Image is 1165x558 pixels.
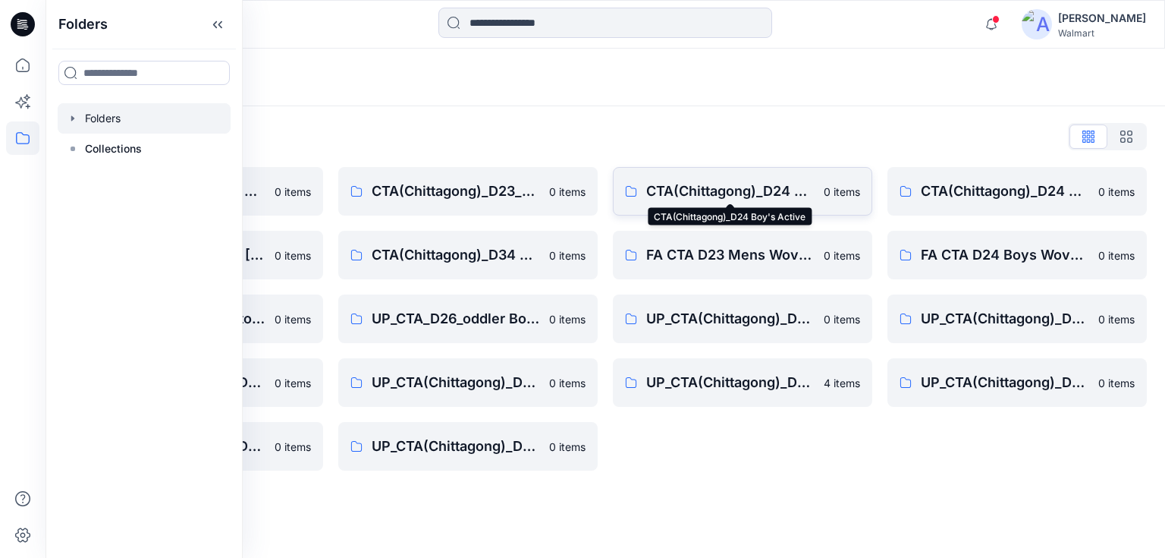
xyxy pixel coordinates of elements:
p: Collections [85,140,142,158]
p: 0 items [275,311,311,327]
p: 0 items [275,375,311,391]
p: UP_CTA(Chittagong)_D24 Boy's bottom [921,372,1089,393]
a: CTA(Chittagong)_D24 Boy's Active0 items [613,167,872,216]
p: 0 items [549,311,586,327]
p: 0 items [1098,311,1135,327]
a: UP_CTA(Chittagong)_D34 Plus Bottoms0 items [338,422,598,471]
p: FA CTA D23 Mens Wovens [646,244,815,266]
a: UP_CTA(Chittagong)_D23 Mens Bottoms0 items [613,295,872,343]
img: avatar [1022,9,1052,39]
p: UP_CTA(Chittagong)_D34 Plus Bottoms [372,436,540,457]
a: CTA(Chittagong)_D34 Plus Bottoms0 items [338,231,598,279]
p: CTA(Chittagong)_D23_Mens_Tops [372,181,540,202]
p: 0 items [824,247,860,263]
p: UP_CTA_D26_oddler Boys Tops & Bottoms [372,308,540,329]
p: 0 items [1098,247,1135,263]
a: UP_CTA(Chittagong)_D23_Mens_Tops0 items [338,358,598,407]
a: FA CTA D24 Boys Wovens0 items [887,231,1147,279]
p: 4 items [824,375,860,391]
p: UP_CTA(Chittagong)_D23 Young Mens Bottoms [921,308,1089,329]
p: 0 items [549,247,586,263]
p: UP_CTA(Chittagong)_D23 Mens Bottoms [646,308,815,329]
p: 0 items [549,184,586,200]
p: 0 items [824,184,860,200]
a: FA CTA D23 Mens Wovens0 items [613,231,872,279]
p: 0 items [549,375,586,391]
a: UP_CTA(Chittagong)_D24 Boy's Active4 items [613,358,872,407]
p: UP_CTA(Chittagong)_D23_Mens_Tops [372,372,540,393]
p: UP_CTA(Chittagong)_D24 Boy's Active [646,372,815,393]
p: 0 items [824,311,860,327]
p: CTA(Chittagong)_D34 Plus Bottoms [372,244,540,266]
p: 0 items [549,439,586,455]
p: 0 items [275,184,311,200]
p: CTA(Chittagong)_D24 Boy's bottom [921,181,1089,202]
a: CTA(Chittagong)_D24 Boy's bottom0 items [887,167,1147,216]
p: 0 items [1098,375,1135,391]
a: UP_CTA_D26_oddler Boys Tops & Bottoms0 items [338,295,598,343]
div: Walmart [1058,27,1146,39]
p: 0 items [275,247,311,263]
a: UP_CTA(Chittagong)_D23 Young Mens Bottoms0 items [887,295,1147,343]
p: 0 items [1098,184,1135,200]
a: CTA(Chittagong)_D23_Mens_Tops0 items [338,167,598,216]
p: CTA(Chittagong)_D24 Boy's Active [646,181,815,202]
div: [PERSON_NAME] [1058,9,1146,27]
p: 0 items [275,439,311,455]
p: FA CTA D24 Boys Wovens [921,244,1089,266]
a: UP_CTA(Chittagong)_D24 Boy's bottom0 items [887,358,1147,407]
